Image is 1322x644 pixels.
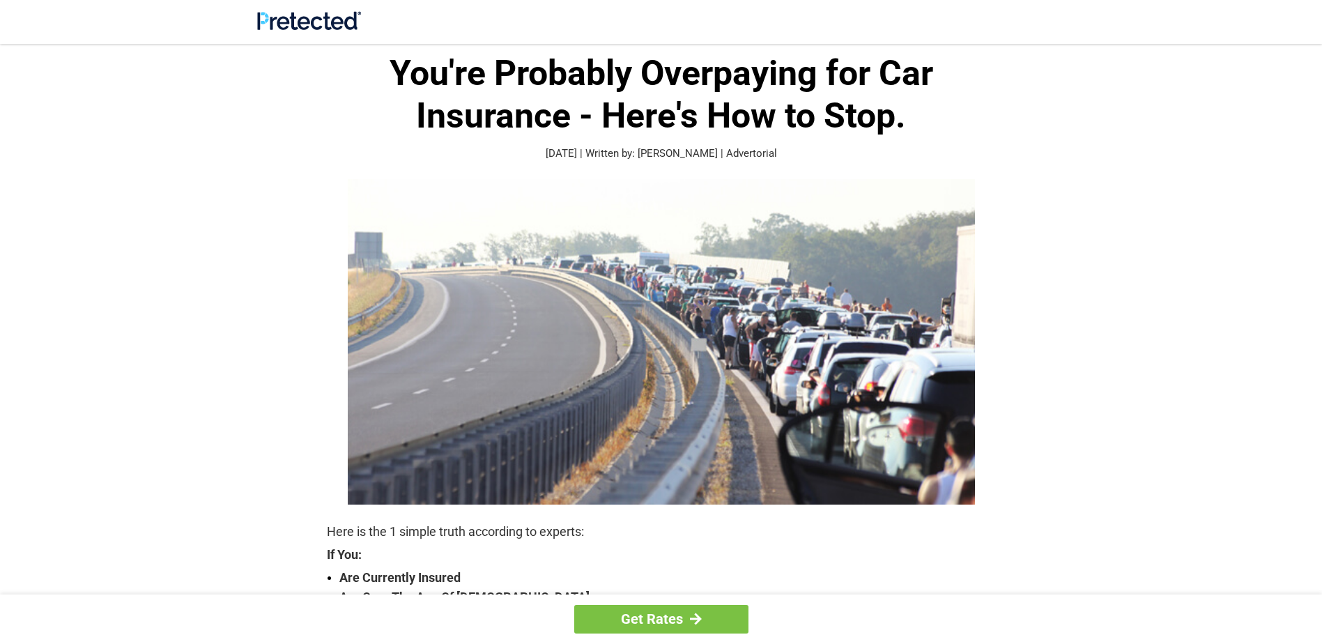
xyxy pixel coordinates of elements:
[327,522,996,542] p: Here is the 1 simple truth according to experts:
[257,11,361,30] img: Site Logo
[327,52,996,137] h1: You're Probably Overpaying for Car Insurance - Here's How to Stop.
[327,549,996,561] strong: If You:
[327,146,996,162] p: [DATE] | Written by: [PERSON_NAME] | Advertorial
[339,568,996,588] strong: Are Currently Insured
[574,605,748,634] a: Get Rates
[339,588,996,607] strong: Are Over The Age Of [DEMOGRAPHIC_DATA]
[257,20,361,33] a: Site Logo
